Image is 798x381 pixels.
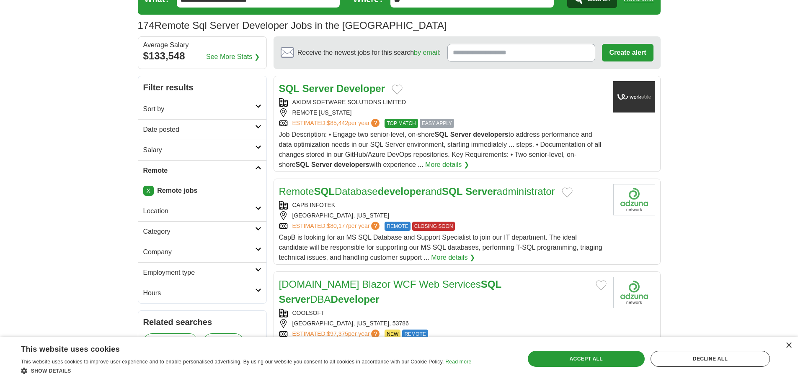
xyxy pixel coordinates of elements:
span: CLOSING SOON [412,222,455,231]
a: Sort by [138,99,266,119]
strong: SQL [314,186,335,197]
strong: Developer [331,294,380,305]
a: Salary [138,140,266,160]
span: Receive the newest jobs for this search : [297,48,441,58]
div: This website uses cookies [21,342,450,354]
button: Add to favorite jobs [562,187,573,197]
img: Company logo [613,184,655,215]
strong: SQL [442,186,462,197]
a: See More Stats ❯ [206,52,260,62]
img: Company logo [613,277,655,308]
a: Employment type [138,262,266,283]
span: Show details [31,368,71,374]
h2: Hours [143,288,255,298]
h2: Company [143,247,255,257]
div: Decline all [651,351,770,367]
span: REMOTE [385,222,410,231]
strong: developers [334,161,369,168]
span: Job Description: • Engage two senior-level, on-shore to address performance and data optimization... [279,131,602,168]
strong: SQL [279,83,300,94]
button: Create alert [602,44,653,61]
h2: Employment type [143,268,255,278]
strong: developers [473,131,508,138]
a: Read more, opens a new window [445,359,471,365]
div: $133,548 [143,49,261,64]
h2: Related searches [143,316,261,328]
h1: Remote Sql Server Developer Jobs in the [GEOGRAPHIC_DATA] [138,20,447,31]
a: ESTIMATED:$97,375per year? [292,330,382,339]
div: [GEOGRAPHIC_DATA], [US_STATE] [279,211,607,220]
div: REMOTE [US_STATE] [279,108,607,117]
a: [DOMAIN_NAME] Blazor WCF Web ServicesSQL ServerDBADeveloper [279,279,502,305]
a: ruby developer [143,333,199,351]
span: This website uses cookies to improve user experience and to enable personalised advertising. By u... [21,359,444,365]
span: $85,442 [327,120,348,126]
strong: Server [311,161,332,168]
div: Accept all [528,351,645,367]
span: NEW [385,330,400,339]
span: 174 [138,18,155,33]
a: by email [414,49,439,56]
a: Date posted [138,119,266,140]
h2: Location [143,206,255,216]
strong: Server [279,294,310,305]
span: ? [371,330,380,338]
a: Location [138,201,266,221]
a: Remote [138,160,266,181]
div: COOLSOFT [279,309,607,317]
strong: SQL [296,161,310,168]
div: CAPB INFOTEK [279,201,607,210]
button: Add to favorite jobs [596,280,607,290]
span: ? [371,119,380,127]
strong: Developer [336,83,385,94]
a: Category [138,221,266,242]
strong: Server [450,131,471,138]
a: More details ❯ [425,160,469,170]
div: Show details [21,366,471,375]
strong: Server [302,83,334,94]
a: Company [138,242,266,262]
span: REMOTE [402,330,428,339]
button: Add to favorite jobs [392,84,403,95]
span: CapB is looking for an MS SQL Database and Support Specialist to join our IT department. The idea... [279,234,602,261]
span: $97,375 [327,330,348,337]
div: Close [785,343,792,349]
h2: Remote [143,166,255,176]
a: ESTIMATED:$85,442per year? [292,119,382,128]
h2: Category [143,227,255,237]
h2: Sort by [143,104,255,114]
strong: developer [378,186,425,197]
img: Company logo [613,81,655,113]
strong: SQL [481,279,501,290]
h2: Salary [143,145,255,155]
a: SQL Server Developer [279,83,385,94]
strong: Server [465,186,497,197]
a: RemoteSQLDatabasedeveloperandSQL Serveradministrator [279,186,555,197]
div: [GEOGRAPHIC_DATA], [US_STATE], 53786 [279,319,607,328]
h2: Date posted [143,125,255,135]
span: ? [371,222,380,230]
span: $80,177 [327,222,348,229]
a: ESTIMATED:$80,177per year? [292,222,382,231]
a: X [143,186,154,196]
a: More details ❯ [431,253,475,263]
a: developer [203,333,243,351]
strong: Remote jobs [157,187,197,194]
span: TOP MATCH [385,119,418,128]
div: Average Salary [143,42,261,49]
div: AXIOM SOFTWARE SOLUTIONS LIMITED [279,98,607,107]
a: Hours [138,283,266,303]
h2: Filter results [138,76,266,99]
strong: SQL [435,131,449,138]
span: EASY APPLY [420,119,454,128]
